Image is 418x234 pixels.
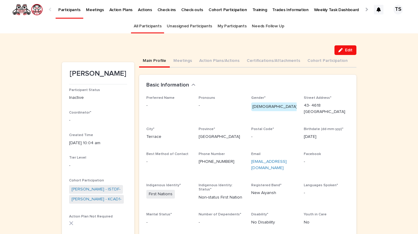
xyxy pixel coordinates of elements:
[304,159,349,165] p: -
[251,96,266,100] span: Gender*
[345,48,352,52] span: Edit
[69,156,86,160] span: Tier Level
[146,219,192,226] p: -
[199,194,244,201] p: Non-status First Nation
[304,184,338,187] span: Languages Spoken*
[243,55,304,68] button: Certifications/Attachments
[146,96,175,100] span: Preferred Name
[304,102,349,115] p: 43- 4618 [GEOGRAPHIC_DATA]
[69,95,127,101] p: Inactive
[199,134,244,140] p: [GEOGRAPHIC_DATA]
[146,102,192,109] p: -
[251,134,297,140] p: -
[334,45,356,55] button: Edit
[134,19,161,33] a: All Participants
[251,190,297,196] p: New Aiyansh
[251,152,261,156] span: Email
[146,159,192,165] p: -
[304,190,349,196] p: -
[251,219,297,226] p: No Disability
[393,5,403,14] div: TS
[199,184,233,191] span: Indigenous Identity: Status*
[199,96,215,100] span: Pronouns
[146,134,192,140] p: Terrace
[199,160,234,164] a: [PHONE_NUMBER]
[167,19,212,33] a: Unassigned Participants
[72,186,121,193] a: [PERSON_NAME] - ISTDF-
[12,4,43,16] img: rNyI97lYS1uoOg9yXW8k
[252,19,284,33] a: Needs Follow Up
[146,82,189,89] h2: Basic Information
[170,55,196,68] button: Meetings
[199,152,225,156] span: Phone Number
[304,213,327,216] span: Youth in Care
[146,190,175,199] span: First Nations
[69,140,127,146] p: [DATE] 10:04 am
[199,213,241,216] span: Number of Dependents*
[69,111,91,114] span: Coordinator*
[146,152,188,156] span: Best Method of Contact
[304,55,351,68] button: Cohort Participation
[146,82,196,89] button: Basic Information
[196,55,243,68] button: Action Plans/Actions
[304,152,321,156] span: Facebook
[251,102,298,111] div: [DEMOGRAPHIC_DATA]
[69,163,127,169] p: -
[251,213,268,216] span: Disability*
[251,127,274,131] span: Postal Code*
[199,127,215,131] span: Province*
[251,184,282,187] span: Registered Band*
[251,160,287,170] a: [EMAIL_ADDRESS][DOMAIN_NAME]
[69,69,127,78] p: [PERSON_NAME]
[139,55,170,68] button: Main Profile
[218,19,246,33] a: My Participants
[69,215,113,218] span: Action Plan Not Required
[146,127,154,131] span: City*
[69,117,127,123] p: -
[72,196,121,202] a: [PERSON_NAME] - KCAD1-
[199,102,244,109] p: -
[146,213,172,216] span: Marital Status*
[304,219,349,226] p: No
[69,179,104,182] span: Cohort Participation
[69,133,93,137] span: Created Time
[199,219,244,226] p: -
[304,96,331,100] span: Street Address*
[146,184,181,187] span: Indigenous Identity*
[304,127,343,131] span: Birthdate (dd-mm-yyy)*
[69,88,100,92] span: Participant Status
[304,134,349,140] p: [DATE]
